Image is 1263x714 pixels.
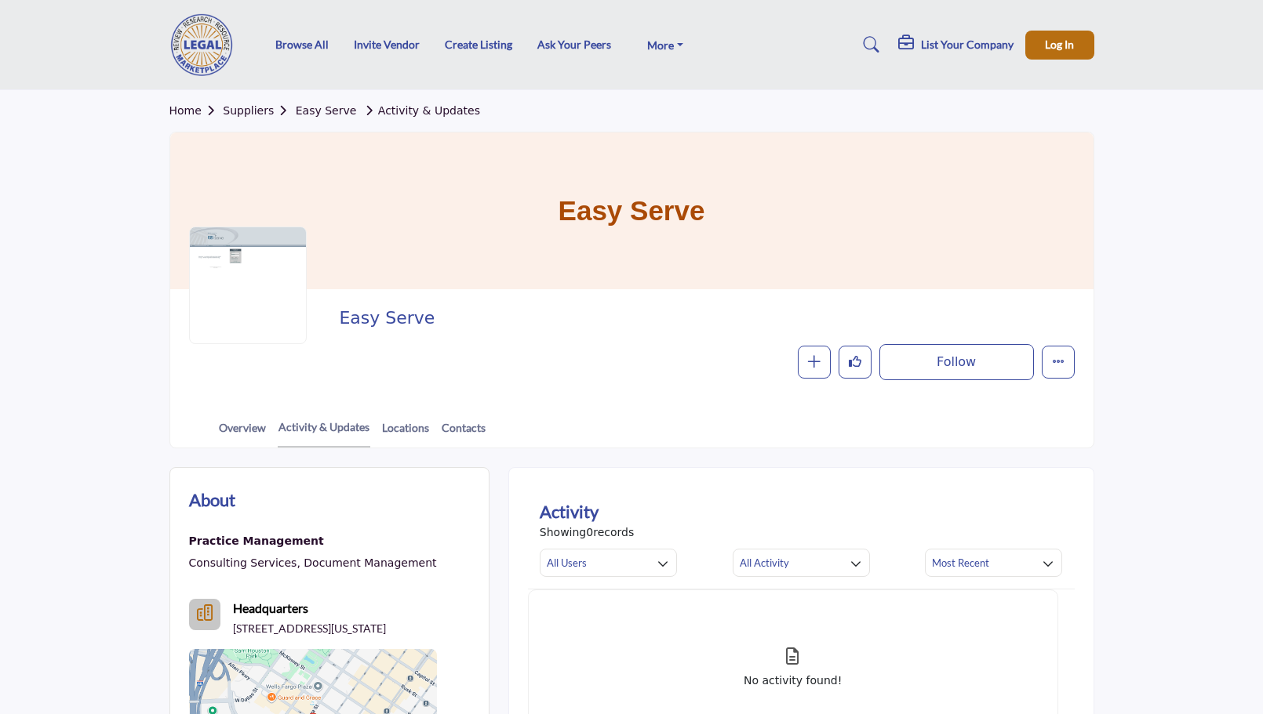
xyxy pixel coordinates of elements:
h2: Activity [540,498,599,524]
h3: Most Recent [932,556,989,570]
button: All Users [540,549,677,577]
button: Log In [1025,31,1094,60]
a: Consulting Services, [189,556,300,569]
a: Locations [381,419,430,447]
a: Overview [218,419,267,447]
a: Create Listing [445,38,512,51]
a: Easy Serve [296,104,357,117]
p: [STREET_ADDRESS][US_STATE] [233,621,386,636]
div: Improving organization and efficiency of law practice [189,531,437,552]
button: Most Recent [925,549,1062,577]
a: Invite Vendor [354,38,420,51]
h1: Easy Serve [559,132,705,289]
a: Ask Your Peers [537,38,611,51]
button: All Activity [733,549,870,577]
h2: About [189,487,235,513]
b: Headquarters [233,599,308,618]
h5: List Your Company [921,38,1014,52]
button: Follow [879,344,1034,380]
a: More [636,34,694,56]
a: Practice Management [189,531,437,552]
span: 0 [586,526,593,538]
a: Contacts [441,419,486,447]
a: Document Management [304,556,436,569]
h3: All Users [547,556,587,570]
span: Log In [1045,38,1074,51]
a: Activity & Updates [278,419,370,448]
a: Activity & Updates [360,104,480,117]
a: Home [169,104,224,117]
button: Like [839,346,872,379]
button: Headquarter icon [189,599,220,630]
p: No activity found! [744,672,842,689]
a: Suppliers [223,104,295,117]
img: site Logo [169,13,243,76]
a: Search [848,32,890,57]
h2: Easy Serve [339,308,1066,328]
div: List Your Company [898,35,1014,54]
h3: All Activity [740,556,789,570]
button: More details [1042,346,1075,379]
a: Browse All [275,38,329,51]
span: Showing records [540,524,634,541]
